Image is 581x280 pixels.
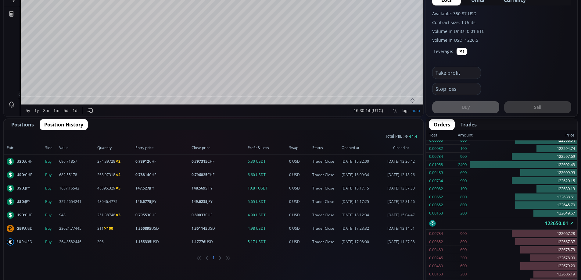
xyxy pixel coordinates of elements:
span: CHF [192,172,246,178]
div: C [144,15,147,19]
span: Positions [11,121,34,128]
span: Trader Close [312,212,340,218]
div: 0.00734 [429,230,443,238]
div: 0.00082 [429,185,443,193]
b: 1.351145 [192,226,207,231]
b: 0.796825 [192,172,207,177]
span: Trader Close [312,186,340,191]
div: +1317.06 (+1.09%) [167,15,201,19]
button: 16:30:14 (UTC) [348,264,382,275]
span: 0 USD [289,239,310,245]
b: 1.17776 [192,239,205,244]
div: 0.00245 [429,254,443,262]
b: 0.79553 [135,212,149,218]
span: :CHF [16,212,32,218]
b: 0.80033 [192,212,205,218]
span: :JPY [16,186,30,191]
div: Total PnL: [4,130,423,141]
span: Opened at [342,145,380,151]
div: D [52,3,55,8]
b: 147.527 [135,186,149,191]
b: 1.155335 [135,239,151,244]
span: [DATE] 15:17:25 [342,199,380,204]
span: JPY [135,186,190,191]
span: 6.30 USDT [248,159,287,164]
span: 264.8582446 [59,239,95,245]
b: 146.6775 [135,199,151,204]
label: Volume in USD: 1226.5 [432,37,571,43]
span: 23021.77445 [59,226,95,231]
div: O [73,15,76,19]
span: Entry price [135,145,190,151]
div: 600 [460,169,467,177]
label: Contract size: 1 Units [432,19,571,26]
label: Leverage: [434,48,453,55]
div: log [398,267,404,272]
div: 122650.01 [426,217,577,229]
span: [DATE] 17:23:32 [342,226,380,231]
span: 948 [59,212,95,218]
div: 0.00163 [429,270,443,278]
span: Close price [192,145,246,151]
div: 600 [460,246,467,254]
div: auto [408,267,416,272]
div: 122679.20 [470,262,577,270]
span: Side [45,145,57,151]
div: 122685.19 [470,270,577,278]
div: 122638.61 [470,193,577,201]
b: 0.78814 [135,172,149,177]
span: JPY [192,186,246,191]
span: CHF [192,159,246,164]
div: 100 [460,185,467,193]
span: [DATE] 16:09:34 [342,172,380,178]
span: Trades [461,121,477,128]
b: USD [16,172,24,177]
span: 5.65 USDT [248,199,287,204]
span: CHF [135,159,190,164]
div: Go to [82,264,91,275]
b: EUR [16,239,24,244]
div: Indicators [114,3,132,8]
div: 122594.74 [470,145,577,153]
div: Toggle Log Scale [396,264,406,275]
div: 900 [460,177,467,185]
span: [DATE] 11:37:38 [382,239,420,245]
div: 122602.43 [470,161,577,169]
b: ✕100 [104,226,113,231]
span: USD [135,226,190,231]
div: 122678.90 [470,254,577,262]
div: 0.00082 [429,145,443,153]
span: [DATE] 15:04:47 [382,212,420,218]
div: 122645.70 [470,201,577,209]
span: 16:30:14 (UTC) [350,267,379,272]
div: BTC [20,14,30,19]
div: 122650.01 [147,15,165,19]
span: Buy [45,199,57,204]
span: 268.97318 [97,172,134,178]
div: 800 [460,201,467,209]
div: 122588.04 [470,136,577,145]
div: Market open [62,14,68,19]
div: 2400 [458,161,467,169]
div: 100 [460,145,467,153]
div: Toggle Auto Scale [406,264,418,275]
div: 5y [22,267,27,272]
span: 1657.16543 [59,186,95,191]
span: Value [59,145,95,151]
span: [DATE] 12:14:51 [382,226,420,231]
div: 122675.73 [470,246,577,254]
button: Orders [429,119,455,130]
b: 1.350895 [135,226,151,231]
span: 5.17 USDT [248,239,287,245]
b: 0.797315 [192,159,207,164]
span: 682.55178 [59,172,95,178]
div: 1D [30,14,39,19]
b: ✕5 [115,186,120,191]
div: 3m [40,267,45,272]
div: Amount [458,131,473,139]
div: Bitcoin [39,14,58,19]
div: H [97,15,100,19]
div: 0.00489 [429,169,443,177]
span: CHF [135,172,190,178]
div: 122597.69 [470,153,577,161]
